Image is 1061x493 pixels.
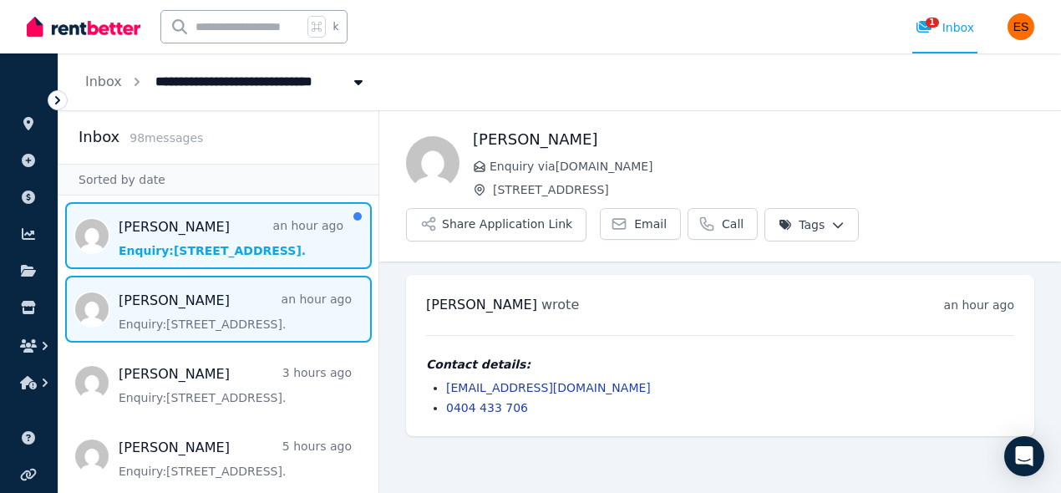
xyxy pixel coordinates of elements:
time: an hour ago [944,298,1014,312]
span: k [333,20,338,33]
h1: [PERSON_NAME] [473,128,1034,151]
a: Inbox [85,74,122,89]
div: Sorted by date [58,164,378,196]
a: [PERSON_NAME]3 hours agoEnquiry:[STREET_ADDRESS]. [119,364,352,406]
span: 98 message s [129,131,203,145]
a: [EMAIL_ADDRESS][DOMAIN_NAME] [446,381,651,394]
img: RentBetter [27,14,140,39]
button: Share Application Link [406,208,586,241]
a: [PERSON_NAME]an hour agoEnquiry:[STREET_ADDRESS]. [119,291,352,333]
span: Tags [779,216,825,233]
a: 0404 433 706 [446,401,528,414]
span: Enquiry via [DOMAIN_NAME] [490,158,1034,175]
span: [STREET_ADDRESS] [493,181,1034,198]
a: Email [600,208,681,240]
span: Call [722,216,744,232]
a: Call [688,208,758,240]
img: Sadikshya karki [406,136,459,190]
button: Tags [764,208,859,241]
span: [PERSON_NAME] [426,297,537,313]
div: Open Intercom Messenger [1004,436,1044,476]
span: 1 [926,18,939,28]
img: Evangeline Samoilov [1008,13,1034,40]
span: wrote [541,297,579,313]
h2: Inbox [79,125,119,149]
span: Email [634,216,667,232]
div: Inbox [916,19,974,36]
nav: Breadcrumb [58,53,393,110]
a: [PERSON_NAME]5 hours agoEnquiry:[STREET_ADDRESS]. [119,438,352,480]
a: [PERSON_NAME]an hour agoEnquiry:[STREET_ADDRESS]. [119,217,343,259]
h4: Contact details: [426,356,1014,373]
